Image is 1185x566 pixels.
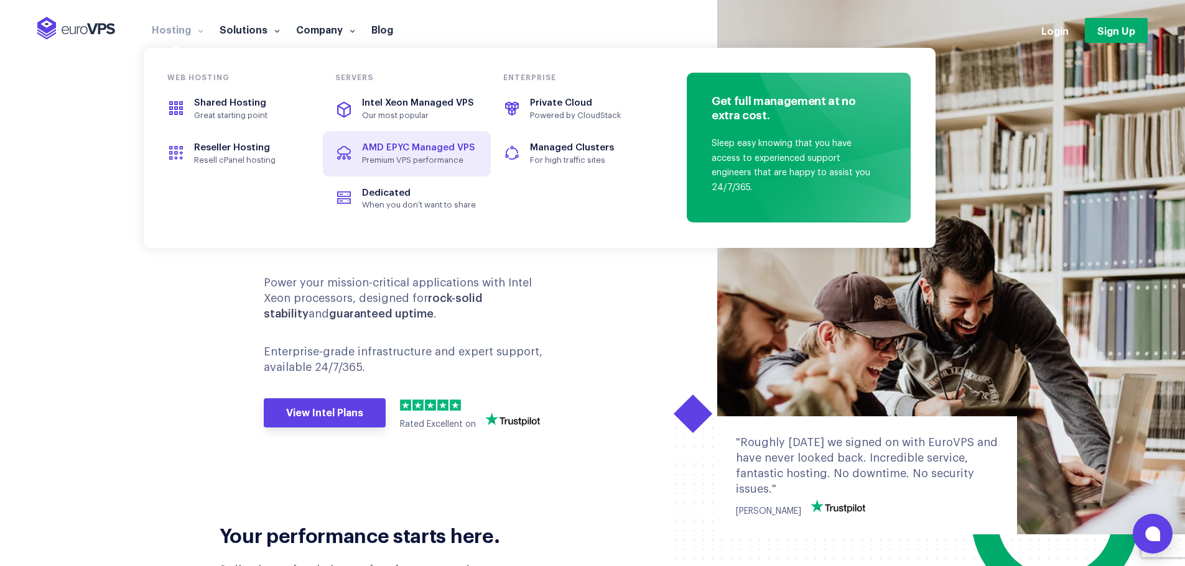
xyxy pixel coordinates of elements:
a: Shared HostingGreat starting point [155,86,323,131]
img: 2 [412,399,424,411]
img: EuroVPS [37,17,115,40]
a: Blog [363,23,401,35]
div: VPS Hosting engineered for performance and peace of mind [220,152,583,249]
span: Rated Excellent on [400,420,476,429]
a: Sign Up [1085,18,1148,43]
span: Shared Hosting [194,98,266,107]
span: Reseller Hosting [194,143,270,152]
span: For high traffic sites [530,155,644,165]
span: Premium VPS performance [362,155,476,165]
a: Hosting [144,23,211,35]
p: Power your mission-critical applications with Intel Xeon processors, designed for and . [264,275,559,322]
img: 3 [425,399,436,411]
span: Our most popular [362,111,476,121]
span: Powered by CloudStack [530,111,644,121]
a: DedicatedWhen you don’t want to share [323,176,491,221]
a: View Intel Plans [264,398,386,428]
div: "Roughly [DATE] we signed on with EuroVPS and have never looked back. Incredible service, fantast... [736,435,998,498]
a: Solutions [211,23,288,35]
a: Company [288,23,363,35]
span: Dedicated [362,188,411,198]
a: Reseller HostingResell cPanel hosting [155,131,323,176]
span: AMD EPYC Managed VPS [362,143,475,152]
img: 4 [437,399,448,411]
img: 1 [400,399,411,411]
span: Private Cloud [530,98,592,107]
p: Enterprise-grade infrastructure and expert support, available 24/7/365. [264,344,559,375]
a: Intel Xeon Managed VPSOur most popular [323,86,491,131]
h2: Your performance starts here. [220,522,520,547]
span: Great starting point [194,111,309,121]
a: Login [1041,24,1069,37]
a: Private CloudPowered by CloudStack [491,86,659,131]
span: When you don’t want to share [362,200,476,210]
span: Resell cPanel hosting [194,155,309,165]
span: [PERSON_NAME] [736,507,801,516]
b: rock-solid stability [264,293,483,319]
b: guaranteed uptime [329,308,434,319]
a: Managed ClustersFor high traffic sites [491,131,659,176]
a: AMD EPYC Managed VPSPremium VPS performance [323,131,491,176]
p: Sleep easy knowing that you have access to experienced support engineers that are happy to assist... [712,137,880,196]
h4: Get full management at no extra cost. [712,93,880,126]
span: Intel Xeon Managed VPS [362,98,474,107]
span: Managed Clusters [530,143,614,152]
img: 5 [450,399,461,411]
button: Open chat window [1133,514,1173,554]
